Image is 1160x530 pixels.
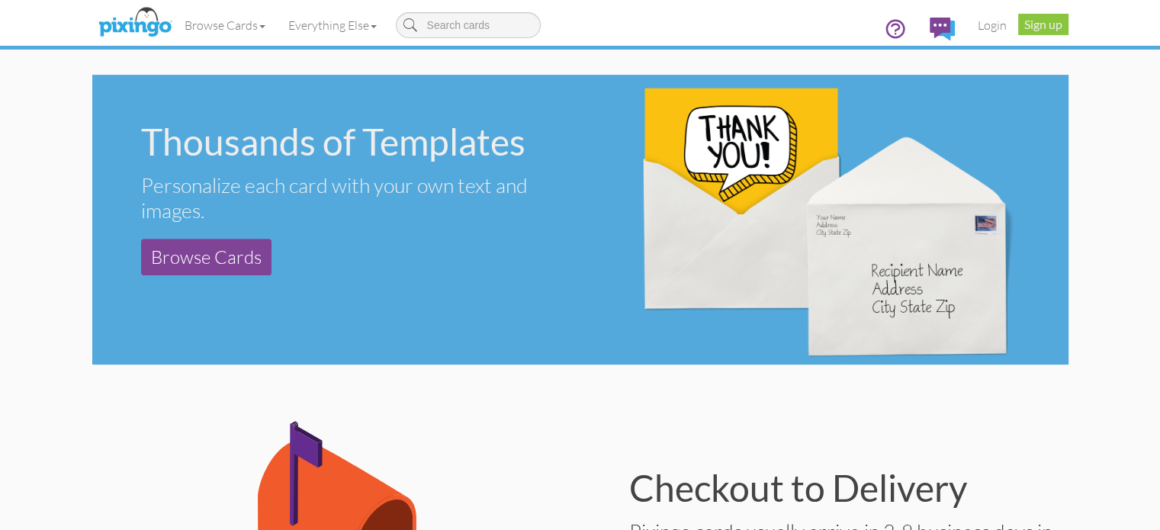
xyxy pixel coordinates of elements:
[95,4,175,42] img: pixingo logo
[396,12,541,38] input: Search cards
[966,6,1018,44] a: Login
[1018,14,1068,35] a: Sign up
[277,6,388,44] a: Everything Else
[629,470,1056,506] div: Checkout to Delivery
[141,239,272,275] a: Browse Cards
[930,18,955,40] img: comments.svg
[1159,529,1160,530] iframe: Chat
[141,172,568,223] div: Personalize each card with your own text and images.
[173,6,277,44] a: Browse Cards
[141,124,568,160] div: Thousands of Templates
[628,75,1022,365] img: 1a27003b-c1aa-45d3-b9d3-de47e11577a7.png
